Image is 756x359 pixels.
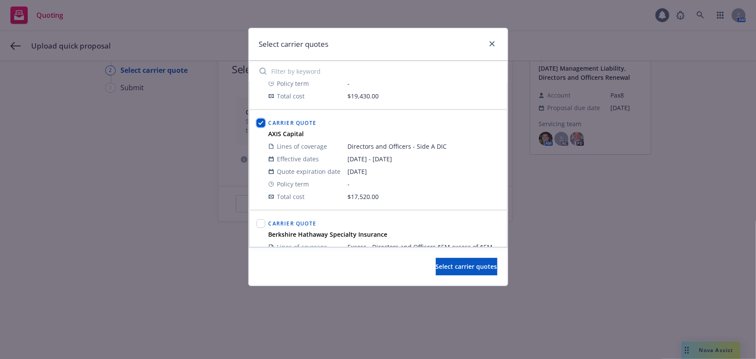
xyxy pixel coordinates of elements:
[348,92,379,100] span: $19,430.00
[487,39,497,49] a: close
[348,242,500,251] span: Excess - Directors and Officers $5M excess of $5M
[277,142,328,151] span: Lines of coverage
[277,179,309,189] span: Policy term
[436,258,497,275] button: Select carrier quotes
[348,142,500,151] span: Directors and Officers - Side A DIC
[348,179,500,189] span: -
[277,91,305,101] span: Total cost
[277,192,305,201] span: Total cost
[348,79,500,88] span: -
[277,154,319,163] span: Effective dates
[254,62,502,80] input: Filter by keyword
[259,39,329,50] h1: Select carrier quotes
[348,154,500,163] span: [DATE] - [DATE]
[348,167,500,176] span: [DATE]
[277,242,328,251] span: Lines of coverage
[269,119,317,127] span: Carrier Quote
[436,262,497,271] span: Select carrier quotes
[269,220,317,227] span: Carrier Quote
[348,193,379,201] span: $17,520.00
[269,130,304,138] strong: AXIS Capital
[269,230,388,238] strong: Berkshire Hathaway Specialty Insurance
[277,79,309,88] span: Policy term
[277,167,341,176] span: Quote expiration date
